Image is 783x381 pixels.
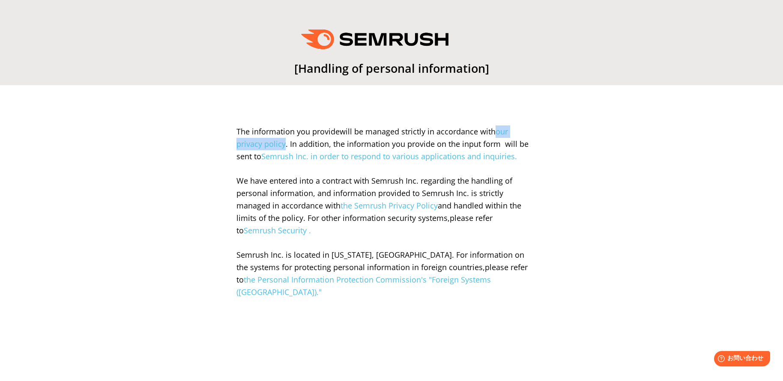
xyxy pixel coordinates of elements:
font: will be managed strictly in accordance with [340,126,496,137]
font: please refer to [236,262,528,285]
a: the Semrush Privacy Policy [341,200,438,211]
font: . In addition, the information you provide on the input form will be sent to [236,139,529,161]
font: please refer to [236,213,493,235]
font: Semrush Inc. is located in [US_STATE], [GEOGRAPHIC_DATA]. For information on the systems for prot... [236,250,524,272]
iframe: Help widget launcher [707,348,774,372]
font: The information you provide [236,126,340,137]
a: Semrush Security . [244,225,311,235]
a: the Personal Information Protection Commission's "Foreign Systems ([GEOGRAPHIC_DATA])." [236,274,491,297]
font: [Handling of personal information] [294,60,489,76]
a: Semrush Inc. in order to respond to various applications and inquiries. [261,151,517,161]
font: and handled within the limits of the policy. For other information security systems, [236,200,521,223]
font: We have entered into a contract with Semrush Inc. regarding the handling of personal information,... [236,176,512,211]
